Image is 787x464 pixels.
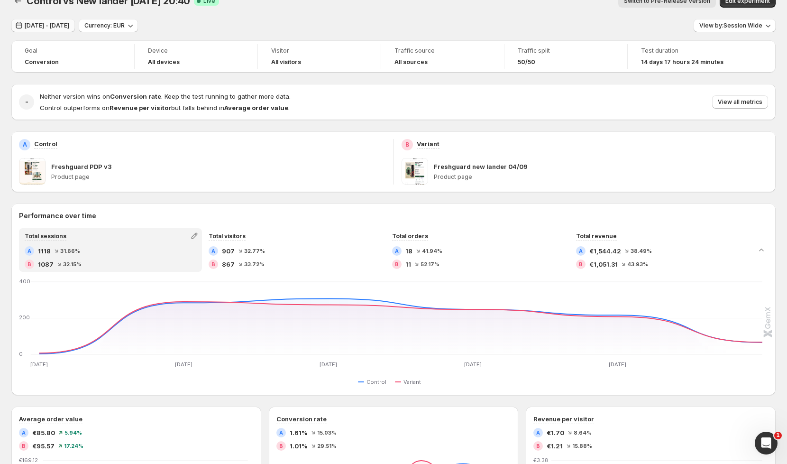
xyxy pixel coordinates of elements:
[518,58,535,66] span: 50/50
[417,139,439,148] p: Variant
[222,246,235,256] span: 907
[23,141,27,148] h2: A
[279,430,283,436] h2: A
[395,261,399,267] h2: B
[358,376,390,388] button: Control
[19,457,38,464] text: €169.12
[32,441,55,451] span: €95.57
[84,22,125,29] span: Currency: EUR
[366,378,386,386] span: Control
[64,430,82,436] span: 5.94 %
[110,93,161,100] strong: Conversion rate
[25,47,121,55] span: Goal
[434,173,769,181] p: Product page
[25,22,69,29] span: [DATE] - [DATE]
[533,414,594,424] h3: Revenue per visitor
[394,46,491,67] a: Traffic sourceAll sources
[422,248,442,254] span: 41.94 %
[211,261,215,267] h2: B
[148,47,244,55] span: Device
[110,104,171,111] strong: Revenue per visitor
[536,430,540,436] h2: A
[79,19,138,32] button: Currency: EUR
[405,141,409,148] h2: B
[19,314,30,321] text: 200
[25,58,59,66] span: Conversion
[148,58,180,66] h4: All devices
[290,441,308,451] span: 1.01%
[317,430,337,436] span: 15.03 %
[19,211,768,221] h2: Performance over time
[392,232,428,240] span: Total orders
[641,47,738,55] span: Test duration
[576,232,617,240] span: Total revenue
[40,93,291,100] span: Neither version wins on . Keep the test running to gather more data.
[244,248,265,254] span: 32.77 %
[19,414,82,424] h3: Average order value
[533,457,549,464] text: €3.38
[402,158,428,185] img: Freshguard new lander 04/09
[224,104,288,111] strong: Average order value
[51,162,111,171] p: Freshguard PDP v3
[209,232,246,240] span: Total visitors
[572,443,592,449] span: 15.88 %
[27,248,31,254] h2: A
[25,97,28,107] h2: -
[51,173,386,181] p: Product page
[699,22,762,29] span: View by: Session Wide
[175,361,192,368] text: [DATE]
[518,46,614,67] a: Traffic split50/50
[589,260,618,269] span: €1,051.31
[421,261,439,267] span: 52.17 %
[19,351,23,357] text: 0
[244,261,265,267] span: 33.72 %
[774,432,782,439] span: 1
[32,428,55,437] span: €85.80
[290,428,308,437] span: 1.61%
[60,248,80,254] span: 31.66 %
[19,278,30,285] text: 400
[276,414,327,424] h3: Conversion rate
[694,19,776,32] button: View by:Session Wide
[38,246,51,256] span: 1118
[518,47,614,55] span: Traffic split
[755,243,768,257] button: Collapse chart
[394,47,491,55] span: Traffic source
[271,47,367,55] span: Visitor
[641,46,738,67] a: Test duration14 days 17 hours 24 minutes
[631,248,652,254] span: 38.49 %
[589,246,621,256] span: €1,544.42
[211,248,215,254] h2: A
[464,361,482,368] text: [DATE]
[27,261,31,267] h2: B
[30,361,48,368] text: [DATE]
[22,443,26,449] h2: B
[627,261,648,267] span: 43.93 %
[547,428,564,437] span: €1.70
[547,441,563,451] span: €1.21
[641,58,723,66] span: 14 days 17 hours 24 minutes
[279,443,283,449] h2: B
[22,430,26,436] h2: A
[38,260,54,269] span: 1087
[40,104,290,111] span: Control outperforms on but falls behind in .
[34,139,57,148] p: Control
[320,361,337,368] text: [DATE]
[317,443,337,449] span: 29.51 %
[755,432,778,455] iframe: Intercom live chat
[395,376,425,388] button: Variant
[574,430,592,436] span: 8.64 %
[403,378,421,386] span: Variant
[579,248,583,254] h2: A
[395,248,399,254] h2: A
[25,232,66,240] span: Total sessions
[11,19,75,32] button: [DATE] - [DATE]
[394,58,428,66] h4: All sources
[222,260,235,269] span: 867
[579,261,583,267] h2: B
[64,443,83,449] span: 17.24 %
[405,246,412,256] span: 18
[536,443,540,449] h2: B
[271,58,301,66] h4: All visitors
[148,46,244,67] a: DeviceAll devices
